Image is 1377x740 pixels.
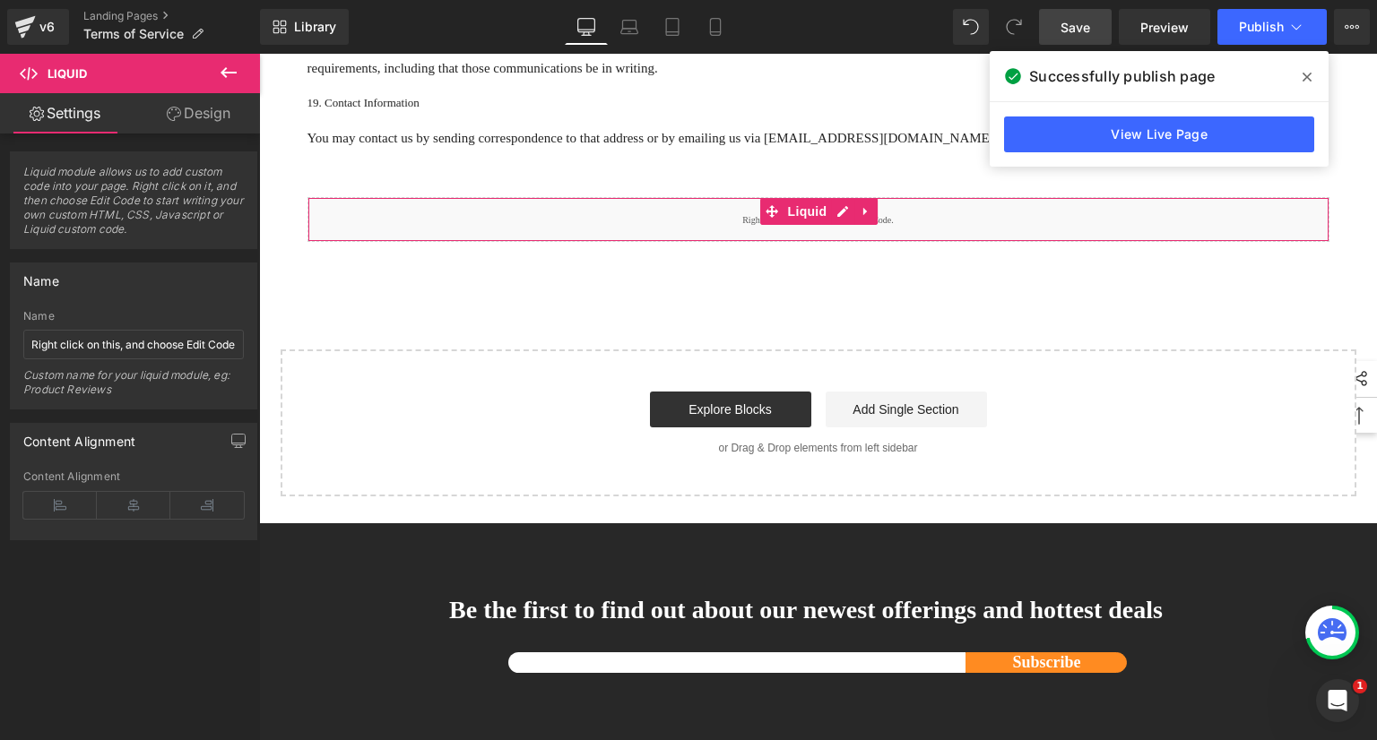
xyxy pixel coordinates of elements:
p: or Drag & Drop elements from left sidebar [50,388,1069,400]
a: New Library [260,9,349,45]
span: Be the first to find out about our newest offerings and hottest deals [190,542,904,570]
span: Liquid module allows us to add custom code into your page. Right click on it, and then choose Edi... [23,165,244,248]
span: Save [1061,18,1090,37]
button: Undo [953,9,989,45]
a: Landing Pages [83,9,260,23]
a: Laptop [608,9,651,45]
button: Submit [706,598,868,619]
h5: 19. Contact Information [48,39,1070,60]
div: Name [23,310,244,323]
a: Add Single Section [567,338,728,374]
span: Liquid [524,144,573,171]
div: Content Alignment [23,424,135,449]
iframe: Intercom live chat [1316,679,1359,722]
a: Explore Blocks [391,338,552,374]
button: Redo [996,9,1032,45]
a: v6 [7,9,69,45]
span: Successfully publish page [1029,65,1215,87]
button: Publish [1217,9,1327,45]
span: Preview [1140,18,1189,37]
div: Custom name for your liquid module, eg: Product Reviews [23,368,244,409]
div: v6 [36,15,58,39]
span: Library [294,19,336,35]
a: Expand / Collapse [595,144,619,171]
a: Desktop [565,9,608,45]
div: Name [23,263,59,288]
a: Preview [1119,9,1210,45]
span: Liquid [48,66,87,81]
span: Terms of Service [83,27,184,41]
a: Tablet [651,9,694,45]
input: Enter your Email address [249,598,706,619]
p: You may contact us by sending correspondence to that address or by emailing us via [EMAIL_ADDRESS... [48,73,1070,95]
a: Design [134,93,264,133]
div: Content Alignment [23,470,244,483]
button: More [1334,9,1370,45]
span: 1 [1353,679,1367,693]
span: Publish [1239,20,1284,34]
a: View Live Page [1004,116,1314,152]
a: Mobile [694,9,737,45]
